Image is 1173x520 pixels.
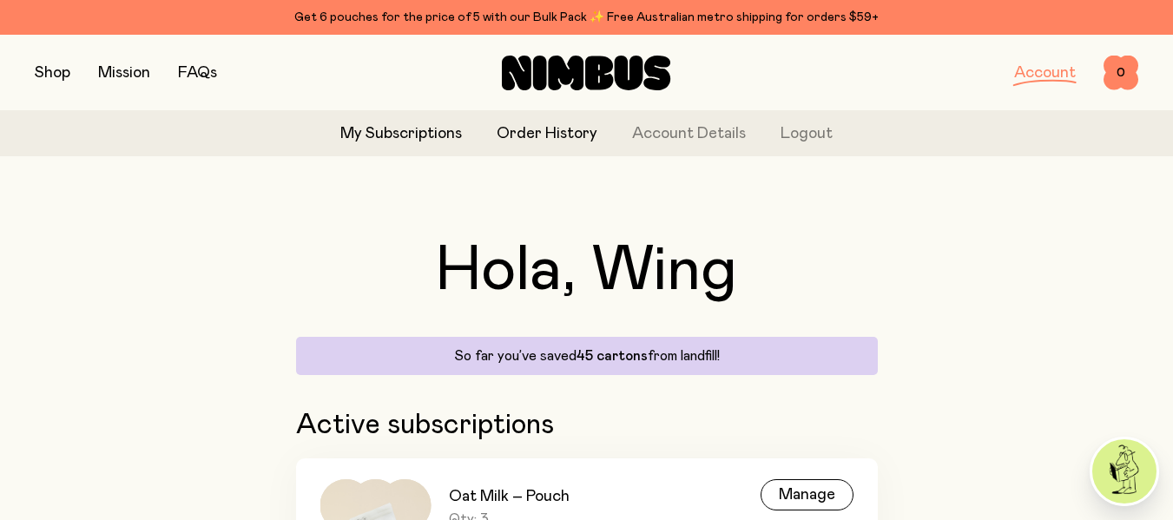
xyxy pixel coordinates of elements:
span: 45 cartons [577,349,648,363]
a: Order History [497,122,597,146]
button: 0 [1104,56,1138,90]
a: Account Details [632,122,746,146]
div: Get 6 pouches for the price of 5 with our Bulk Pack ✨ Free Australian metro shipping for orders $59+ [35,7,1138,28]
div: Manage [761,479,853,510]
h1: Hola, Wing [296,240,878,302]
h2: Active subscriptions [296,410,878,441]
a: Account [1014,65,1076,81]
h3: Oat Milk – Pouch [449,486,598,507]
img: agent [1092,439,1157,504]
a: FAQs [178,65,217,81]
button: Logout [781,122,833,146]
a: My Subscriptions [340,122,462,146]
p: So far you’ve saved from landfill! [306,347,867,365]
a: Mission [98,65,150,81]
